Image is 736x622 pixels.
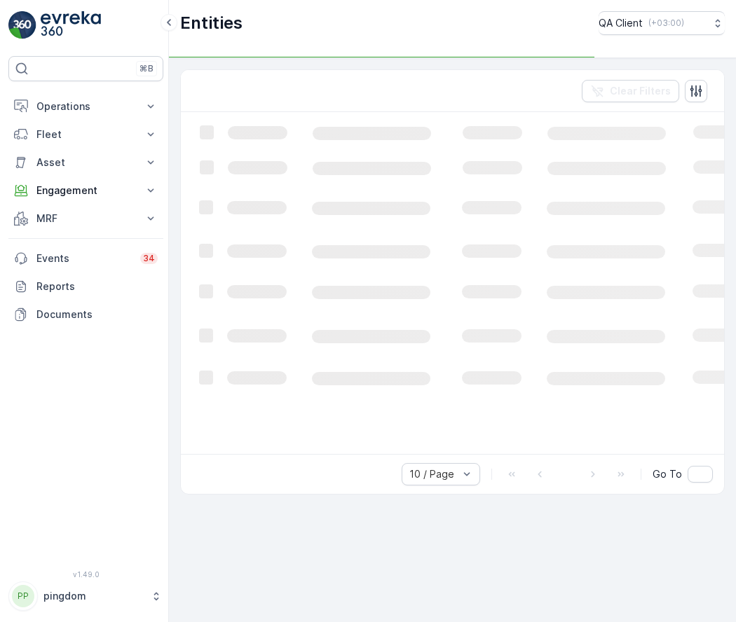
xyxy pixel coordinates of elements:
[8,300,163,329] a: Documents
[8,11,36,39] img: logo
[8,205,163,233] button: MRF
[180,12,243,34] p: Entities
[8,177,163,205] button: Engagement
[8,581,163,611] button: PPpingdom
[36,251,132,265] p: Events
[648,18,684,29] p: ( +03:00 )
[36,184,135,198] p: Engagement
[36,99,135,113] p: Operations
[36,212,135,226] p: MRF
[8,272,163,300] a: Reports
[43,589,144,603] p: pingdom
[36,127,135,141] p: Fleet
[8,148,163,177] button: Asset
[36,279,158,293] p: Reports
[599,11,725,35] button: QA Client(+03:00)
[8,570,163,579] span: v 1.49.0
[41,11,101,39] img: logo_light-DOdMpM7g.png
[610,84,671,98] p: Clear Filters
[36,307,158,322] p: Documents
[139,63,154,74] p: ⌘B
[143,253,155,264] p: 34
[582,80,679,102] button: Clear Filters
[8,92,163,120] button: Operations
[12,585,34,607] div: PP
[36,155,135,170] p: Asset
[599,16,643,30] p: QA Client
[8,244,163,272] a: Events34
[8,120,163,148] button: Fleet
[653,467,682,481] span: Go To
